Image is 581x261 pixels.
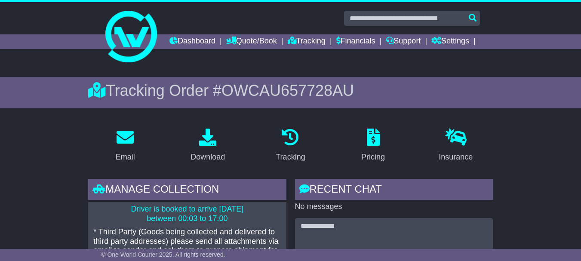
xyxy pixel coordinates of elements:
div: Tracking [276,151,305,163]
a: Settings [431,34,469,49]
a: Financials [336,34,375,49]
div: RECENT CHAT [295,179,493,202]
a: Pricing [356,126,390,166]
a: Download [185,126,231,166]
a: Tracking [288,34,326,49]
a: Insurance [433,126,478,166]
div: Insurance [439,151,473,163]
div: Tracking Order # [88,81,493,100]
span: OWCAU657728AU [221,82,354,99]
p: Driver is booked to arrive [DATE] between 00:03 to 17:00 [93,205,281,223]
div: Manage collection [88,179,286,202]
span: © One World Courier 2025. All rights reserved. [101,251,225,258]
p: No messages [295,202,493,212]
a: Quote/Book [226,34,277,49]
div: Download [191,151,225,163]
a: Email [110,126,141,166]
a: Dashboard [169,34,215,49]
a: Support [386,34,421,49]
div: Pricing [361,151,385,163]
a: Tracking [270,126,310,166]
div: Email [116,151,135,163]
